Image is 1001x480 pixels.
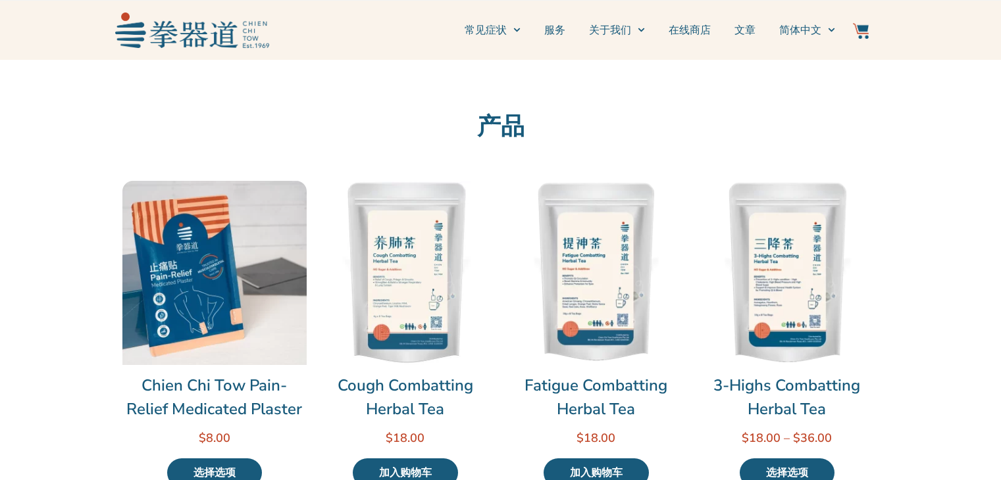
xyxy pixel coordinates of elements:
[793,430,800,446] span: $
[734,14,756,47] a: 文章
[313,181,498,365] img: Cough Combatting Herbal Tea
[544,14,565,47] a: 服务
[122,181,307,365] img: Chien Chi Tow Pain-Relief Medicated Plaster
[386,430,393,446] span: $
[122,112,879,141] h2: 产品
[577,430,615,446] bdi: 18.00
[742,430,781,446] bdi: 18.00
[784,430,790,446] span: –
[199,430,206,446] span: $
[577,430,584,446] span: $
[779,14,835,47] a: 切换到简体中文
[669,14,711,47] a: 在线商店
[199,430,230,446] bdi: 8.00
[504,373,688,421] a: Fatigue Combatting Herbal Tea
[589,14,645,47] a: 关于我们
[779,22,821,38] span: 简体中文
[695,373,879,421] a: 3-Highs Combatting Herbal Tea
[465,14,521,47] a: 常见症状
[742,430,749,446] span: $
[313,373,498,421] a: Cough Combatting Herbal Tea
[695,181,879,365] img: 3-Highs Combatting Herbal Tea
[276,14,835,47] nav: Menu
[386,430,424,446] bdi: 18.00
[793,430,832,446] bdi: 36.00
[853,23,869,39] img: Website Icon-03
[504,181,688,365] img: Fatigue Combatting Herbal Tea
[122,373,307,421] a: Chien Chi Tow Pain-Relief Medicated Plaster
